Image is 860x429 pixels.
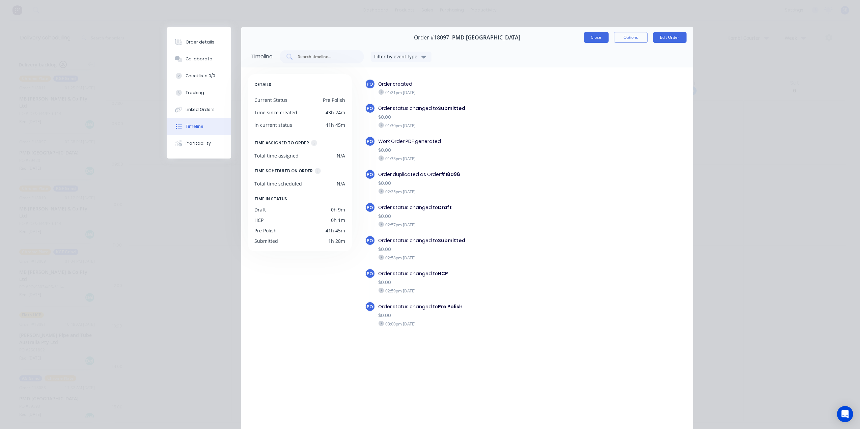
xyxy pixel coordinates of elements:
div: 02:25pm [DATE] [379,189,577,195]
div: 02:57pm [DATE] [379,222,577,228]
div: Filter by event type [374,53,420,60]
button: Edit Order [653,32,687,43]
div: HCP [255,217,264,224]
div: 0h 9m [331,206,345,213]
button: Timeline [167,118,231,135]
div: Work Order PDF generated [379,138,577,145]
div: Tracking [186,90,204,96]
span: PO [367,105,373,112]
span: TIME IN STATUS [255,195,287,203]
div: N/A [337,180,345,187]
div: $0.00 [379,213,577,220]
button: Filter by event type [371,52,432,62]
div: Collaborate [186,56,212,62]
div: 02:59pm [DATE] [379,288,577,294]
div: Pre Polish [255,227,277,234]
div: Draft [255,206,266,213]
span: PO [367,304,373,310]
b: Submitted [438,237,466,244]
div: 41h 45m [326,121,345,128]
div: 0h 1m [331,217,345,224]
span: Order #18097 - [414,34,452,41]
div: Order status changed to [379,105,577,112]
div: Order created [379,81,577,88]
button: Checklists 0/0 [167,67,231,84]
div: Order status changed to [379,204,577,211]
button: Linked Orders [167,101,231,118]
div: 41h 45m [326,227,345,234]
div: Order status changed to [379,237,577,244]
div: Open Intercom Messenger [837,406,853,422]
div: 03:00pm [DATE] [379,321,577,327]
div: Linked Orders [186,107,215,113]
div: $0.00 [379,114,577,121]
button: Profitability [167,135,231,152]
div: Checklists 0/0 [186,73,215,79]
div: 43h 24m [326,109,345,116]
div: $0.00 [379,180,577,187]
button: Collaborate [167,51,231,67]
span: PO [367,81,373,87]
div: Order status changed to [379,303,577,310]
div: Timeline [186,123,203,130]
div: Profitability [186,140,211,146]
input: Search timeline... [298,53,354,60]
b: Draft [438,204,452,211]
div: N/A [337,152,345,159]
div: In current status [255,121,293,128]
div: $0.00 [379,279,577,286]
div: Order duplicated as Order [379,171,577,178]
span: PMD [GEOGRAPHIC_DATA] [452,34,520,41]
span: PO [367,237,373,244]
div: Total time scheduled [255,180,302,187]
button: Options [614,32,648,43]
div: Time since created [255,109,298,116]
div: 01:21pm [DATE] [379,89,577,95]
b: HCP [438,270,448,277]
span: PO [367,171,373,178]
div: $0.00 [379,147,577,154]
div: Pre Polish [323,96,345,104]
div: Order status changed to [379,270,577,277]
div: 01:33pm [DATE] [379,155,577,162]
b: #18098 [441,171,461,178]
div: TIME SCHEDULED ON ORDER [255,167,313,175]
span: PO [367,138,373,145]
button: Close [584,32,609,43]
b: Submitted [438,105,466,112]
span: DETAILS [255,81,272,88]
div: Order details [186,39,214,45]
div: Current Status [255,96,288,104]
span: PO [367,270,373,277]
div: 02:58pm [DATE] [379,255,577,261]
div: Submitted [255,237,278,245]
div: Total time assigned [255,152,299,159]
span: PO [367,204,373,211]
button: Tracking [167,84,231,101]
button: Order details [167,34,231,51]
div: $0.00 [379,312,577,319]
div: TIME ASSIGNED TO ORDER [255,139,309,147]
div: 1h 28m [328,237,345,245]
b: Pre Polish [438,303,463,310]
div: 01:30pm [DATE] [379,122,577,128]
div: $0.00 [379,246,577,253]
div: Timeline [251,53,273,61]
